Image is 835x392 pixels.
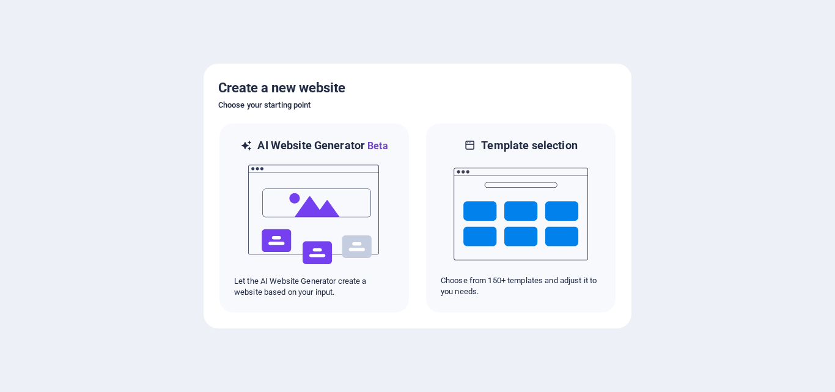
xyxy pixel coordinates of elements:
[441,275,601,297] p: Choose from 150+ templates and adjust it to you needs.
[234,276,394,298] p: Let the AI Website Generator create a website based on your input.
[481,138,577,153] h6: Template selection
[365,140,388,152] span: Beta
[218,78,617,98] h5: Create a new website
[425,122,617,314] div: Template selectionChoose from 150+ templates and adjust it to you needs.
[218,98,617,113] h6: Choose your starting point
[247,153,381,276] img: ai
[218,122,410,314] div: AI Website GeneratorBetaaiLet the AI Website Generator create a website based on your input.
[257,138,388,153] h6: AI Website Generator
